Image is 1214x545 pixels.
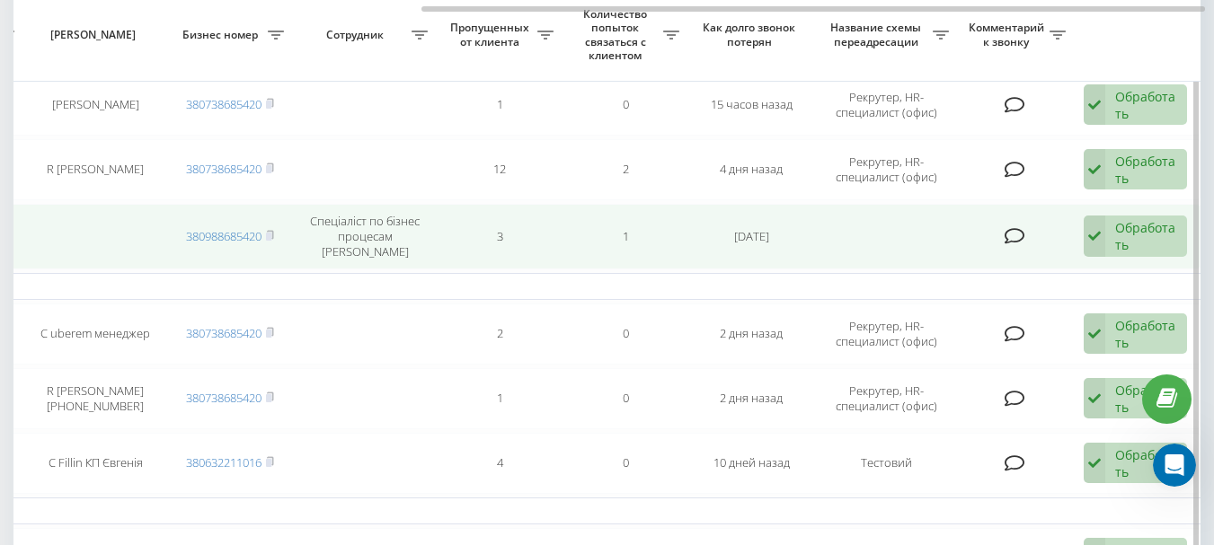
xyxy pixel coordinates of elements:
span: Сотрудник [302,28,412,42]
div: Обработать [1115,382,1177,416]
td: Тестовий [814,433,958,494]
div: Обработать [1115,88,1177,122]
td: 1 [563,204,688,269]
td: 0 [563,303,688,365]
td: [PERSON_NAME] [23,75,167,136]
a: 380738685420 [186,161,261,177]
td: Рекрутер, HR-специалист (офис) [814,75,958,136]
a: 380988685420 [186,228,261,244]
td: Рекрутер, HR-специалист (офис) [814,139,958,200]
td: C Fillin КП Євгенія [23,433,167,494]
td: [DATE] [688,204,814,269]
a: 380738685420 [186,96,261,112]
td: 0 [563,75,688,136]
span: Бизнес номер [176,28,268,42]
td: 3 [437,204,563,269]
td: 2 дня назад [688,368,814,429]
td: 2 [437,303,563,365]
td: 0 [563,368,688,429]
div: Обработать [1115,317,1177,351]
iframe: Intercom live chat [1153,444,1196,487]
td: 12 [437,139,563,200]
div: Обработать [1115,446,1177,480]
div: Обработать [1115,153,1177,187]
td: 0 [563,433,688,494]
a: 380738685420 [186,390,261,406]
a: 380632211016 [186,454,261,470]
td: 2 дня назад [688,303,814,365]
span: Название схемы переадресации [823,21,933,48]
td: 15 часов назад [688,75,814,136]
td: 2 [563,139,688,200]
td: 4 [437,433,563,494]
span: Количество попыток связаться с клиентом [572,7,663,63]
span: Комментарий к звонку [967,21,1050,48]
td: 1 [437,75,563,136]
td: 1 [437,368,563,429]
td: R [PERSON_NAME] [23,139,167,200]
div: Обработать [1115,219,1177,253]
td: Рекрутер, HR-специалист (офис) [814,368,958,429]
td: C uberem менеджер [23,303,167,365]
span: [PERSON_NAME] [39,28,152,42]
span: Пропущенных от клиента [446,21,537,48]
a: 380738685420 [186,325,261,341]
td: Спеціаліст по бізнес процесам [PERSON_NAME] [293,204,437,269]
td: 10 дней назад [688,433,814,494]
td: Рекрутер, HR-специалист (офис) [814,303,958,365]
span: Как долго звонок потерян [703,21,800,48]
td: R [PERSON_NAME] [PHONE_NUMBER] [23,368,167,429]
td: 4 дня назад [688,139,814,200]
